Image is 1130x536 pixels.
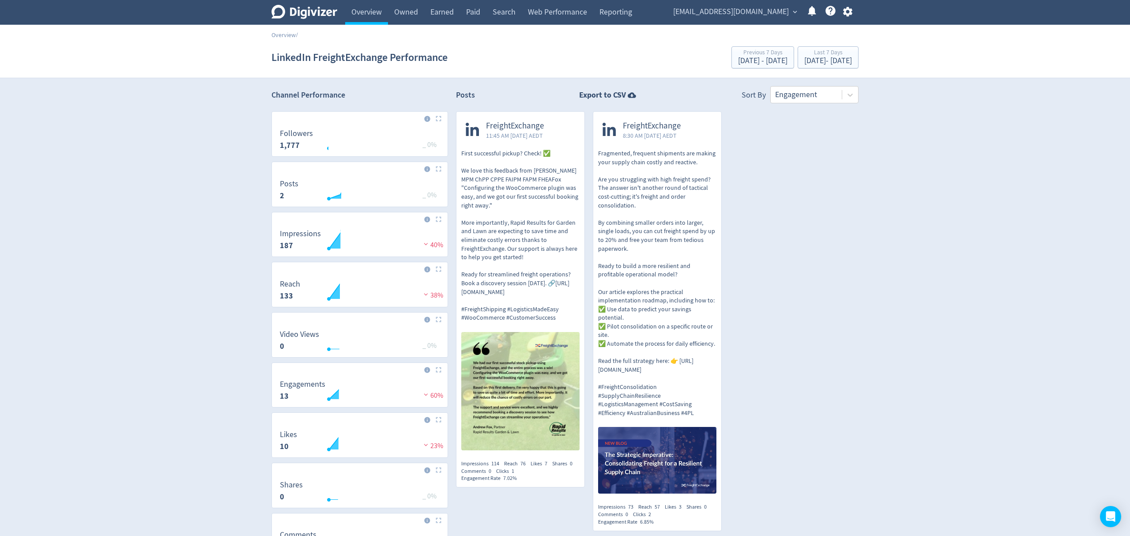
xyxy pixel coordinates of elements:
[456,112,584,453] a: FreightExchange11:45 AM [DATE] AEDTFirst successful pickup? Check! ✅ We love this feedback from [...
[422,492,437,501] span: _ 0%
[623,121,681,131] span: FreightExchange
[461,468,496,475] div: Comments
[280,379,325,389] dt: Engagements
[512,468,514,475] span: 1
[738,57,787,65] div: [DATE] - [DATE]
[461,475,522,482] div: Engagement Rate
[598,511,633,518] div: Comments
[422,391,443,400] span: 60%
[275,330,444,354] svg: Video Views 0
[275,280,444,303] svg: Reach 133
[731,46,794,68] button: Previous 7 Days[DATE] - [DATE]
[422,442,443,450] span: 23%
[436,266,441,272] img: Placeholder
[791,8,799,16] span: expand_more
[461,460,504,468] div: Impressions
[280,190,284,201] strong: 2
[598,518,659,526] div: Engagement Rate
[280,240,293,251] strong: 187
[489,468,491,475] span: 0
[552,460,577,468] div: Shares
[422,291,430,298] img: negative-performance.svg
[275,180,444,203] svg: Posts 2
[275,380,444,404] svg: Engagements 13
[280,491,284,502] strong: 0
[280,179,298,189] dt: Posts
[738,49,787,57] div: Previous 7 Days
[623,131,681,140] span: 8:30 AM [DATE] AEDT
[520,460,526,467] span: 76
[593,112,721,496] a: FreightExchange8:30 AM [DATE] AEDTFragmented, frequent shipments are making your supply chain cos...
[461,149,580,322] p: First successful pickup? Check! ✅ We love this feedback from [PERSON_NAME] MPM ChPP CPPE FAIPM FA...
[280,128,313,139] dt: Followers
[436,317,441,322] img: Placeholder
[503,475,517,482] span: 7.02%
[655,503,660,510] span: 57
[633,511,656,518] div: Clicks
[496,468,519,475] div: Clicks
[436,216,441,222] img: Placeholder
[422,241,443,249] span: 40%
[670,5,799,19] button: [EMAIL_ADDRESS][DOMAIN_NAME]
[280,480,303,490] dt: Shares
[271,90,448,101] h2: Channel Performance
[504,460,531,468] div: Reach
[280,391,289,401] strong: 13
[1100,506,1121,527] div: Open Intercom Messenger
[275,430,444,454] svg: Likes 10
[436,166,441,172] img: Placeholder
[579,90,626,101] strong: Export to CSV
[491,460,499,467] span: 114
[422,391,430,398] img: negative-performance.svg
[686,503,712,511] div: Shares
[422,442,430,448] img: negative-performance.svg
[422,191,437,200] span: _ 0%
[638,503,665,511] div: Reach
[436,417,441,423] img: Placeholder
[531,460,552,468] div: Likes
[628,503,633,510] span: 73
[275,129,444,153] svg: Followers 1,777
[640,518,654,525] span: 6.85%
[280,329,319,340] dt: Video Views
[280,441,289,452] strong: 10
[422,291,443,300] span: 38%
[275,481,444,504] svg: Shares 0
[486,131,544,140] span: 11:45 AM [DATE] AEDT
[804,57,852,65] div: [DATE] - [DATE]
[625,511,628,518] span: 0
[280,341,284,351] strong: 0
[422,140,437,149] span: _ 0%
[280,279,300,289] dt: Reach
[280,430,297,440] dt: Likes
[545,460,547,467] span: 7
[296,31,298,39] span: /
[665,503,686,511] div: Likes
[280,229,321,239] dt: Impressions
[704,503,707,510] span: 0
[648,511,651,518] span: 2
[456,90,475,103] h2: Posts
[436,467,441,473] img: Placeholder
[422,241,430,247] img: negative-performance.svg
[436,517,441,523] img: Placeholder
[742,90,766,103] div: Sort By
[598,503,638,511] div: Impressions
[673,5,789,19] span: [EMAIL_ADDRESS][DOMAIN_NAME]
[679,503,682,510] span: 3
[271,43,448,72] h1: LinkedIn FreightExchange Performance
[798,46,859,68] button: Last 7 Days[DATE]- [DATE]
[598,149,716,417] p: Fragmented, frequent shipments are making your supply chain costly and reactive. Are you struggli...
[280,291,293,301] strong: 133
[436,367,441,373] img: Placeholder
[436,116,441,121] img: Placeholder
[570,460,573,467] span: 0
[804,49,852,57] div: Last 7 Days
[275,230,444,253] svg: Impressions 187
[422,341,437,350] span: _ 0%
[271,31,296,39] a: Overview
[280,140,300,151] strong: 1,777
[486,121,544,131] span: FreightExchange
[461,332,580,450] img: https://media.cf.digivizer.com/images/linkedin-132049920-urn:li:share:7381127484873895936-d619022...
[598,427,716,494] img: https://media.cf.digivizer.com/images/linkedin-132049920-urn:li:share:7381640713408712704-896caed...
